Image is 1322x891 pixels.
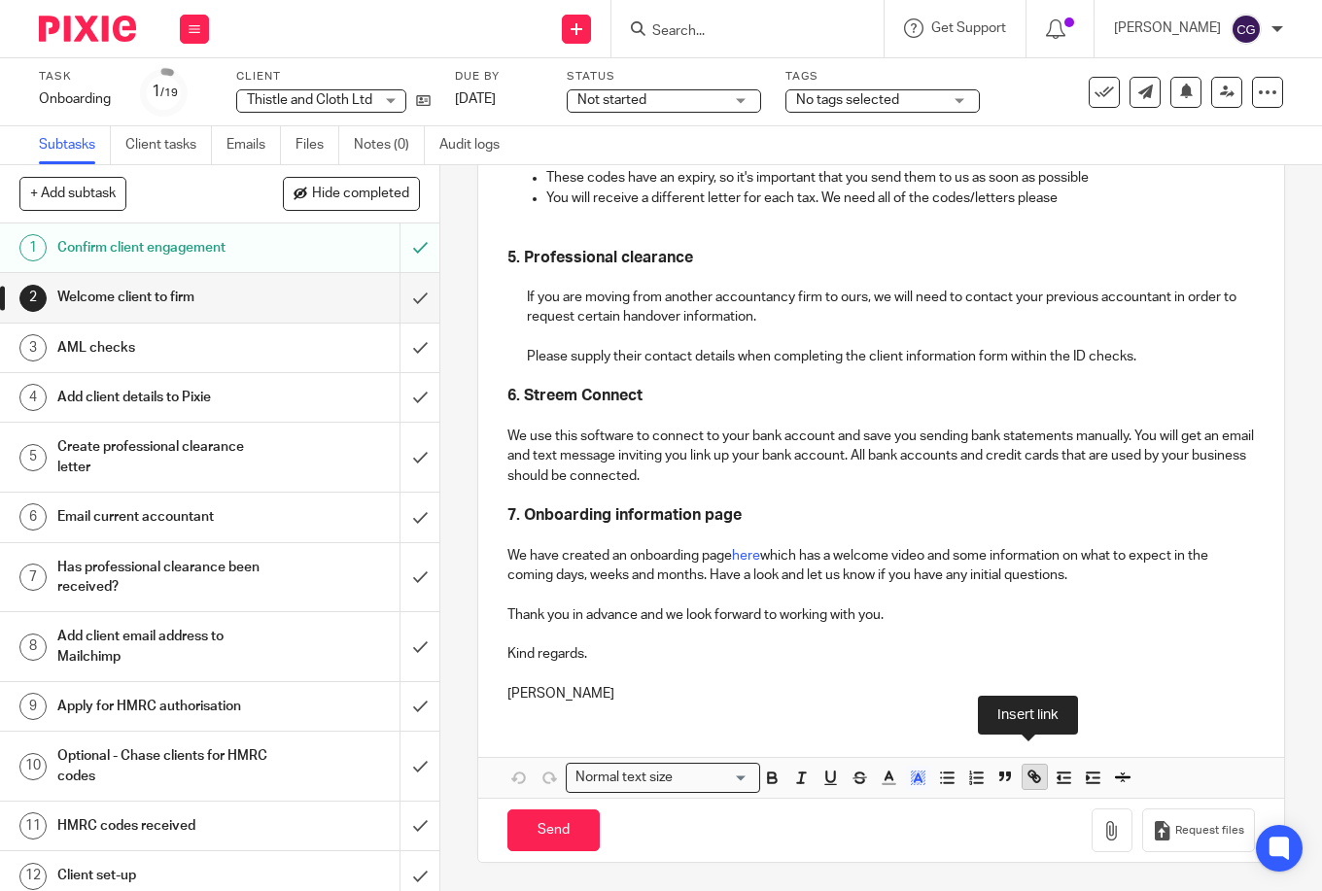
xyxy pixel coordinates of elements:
[296,126,339,164] a: Files
[152,81,178,103] div: 1
[226,126,281,164] a: Emails
[19,334,47,361] div: 3
[160,87,178,98] small: /19
[57,333,273,362] h1: AML checks
[507,809,600,851] input: Send
[650,23,825,41] input: Search
[19,384,47,411] div: 4
[455,92,496,106] span: [DATE]
[1231,14,1262,45] img: svg%3E
[125,126,212,164] a: Client tasks
[19,693,47,720] div: 9
[567,69,761,85] label: Status
[283,177,420,210] button: Hide completed
[1142,808,1255,852] button: Request files
[571,768,677,788] span: Normal text size
[455,69,542,85] label: Due by
[57,811,273,840] h1: HMRC codes received
[57,553,273,602] h1: Has professional clearance been received?
[19,634,47,661] div: 8
[732,549,760,563] a: here
[236,69,431,85] label: Client
[507,546,1255,586] p: We have created an onboarding page which has a welcome video and some information on what to expe...
[19,234,47,261] div: 1
[57,283,273,312] h1: Welcome client to firm
[678,768,748,788] input: Search for option
[527,288,1255,327] p: If you are moving from another accountancy firm to ours, we will need to contact your previous ac...
[439,126,514,164] a: Audit logs
[785,69,980,85] label: Tags
[577,93,646,107] span: Not started
[39,69,117,85] label: Task
[931,21,1006,35] span: Get Support
[39,16,136,42] img: Pixie
[247,93,372,107] span: Thistle and Cloth Ltd
[19,863,47,890] div: 12
[57,622,273,671] h1: Add client email address to Mailchimp
[507,427,1255,486] p: We use this software to connect to your bank account and save you sending bank statements manuall...
[57,741,273,791] h1: Optional - Chase clients for HMRC codes
[507,684,1255,703] p: [PERSON_NAME]
[507,250,693,265] strong: 5. Professional clearance
[57,432,273,482] h1: Create professional clearance letter
[57,502,273,531] h1: Email current accountant
[507,644,1255,664] p: Kind regards.
[19,812,47,840] div: 11
[1114,18,1221,38] p: [PERSON_NAME]
[57,861,273,890] h1: Client set-up
[507,388,643,403] strong: 6. Streem Connect
[39,126,111,164] a: Subtasks
[507,605,1255,625] p: Thank you in advance and we look forward to working with you.
[796,93,899,107] span: No tags selected
[546,168,1255,188] p: These codes have an expiry, so it's important that you send them to us as soon as possible
[19,444,47,471] div: 5
[566,763,760,793] div: Search for option
[57,692,273,721] h1: Apply for HMRC authorisation
[19,503,47,531] div: 6
[507,507,742,523] strong: 7. Onboarding information page
[19,177,126,210] button: + Add subtask
[19,285,47,312] div: 2
[57,233,273,262] h1: Confirm client engagement
[312,187,409,202] span: Hide completed
[39,89,117,109] div: Onboarding
[546,188,1255,208] p: You will receive a different letter for each tax. We need all of the codes/letters please
[1175,823,1244,839] span: Request files
[19,753,47,780] div: 10
[19,564,47,591] div: 7
[57,383,273,412] h1: Add client details to Pixie
[354,126,425,164] a: Notes (0)
[527,347,1255,366] p: Please supply their contact details when completing the client information form within the ID che...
